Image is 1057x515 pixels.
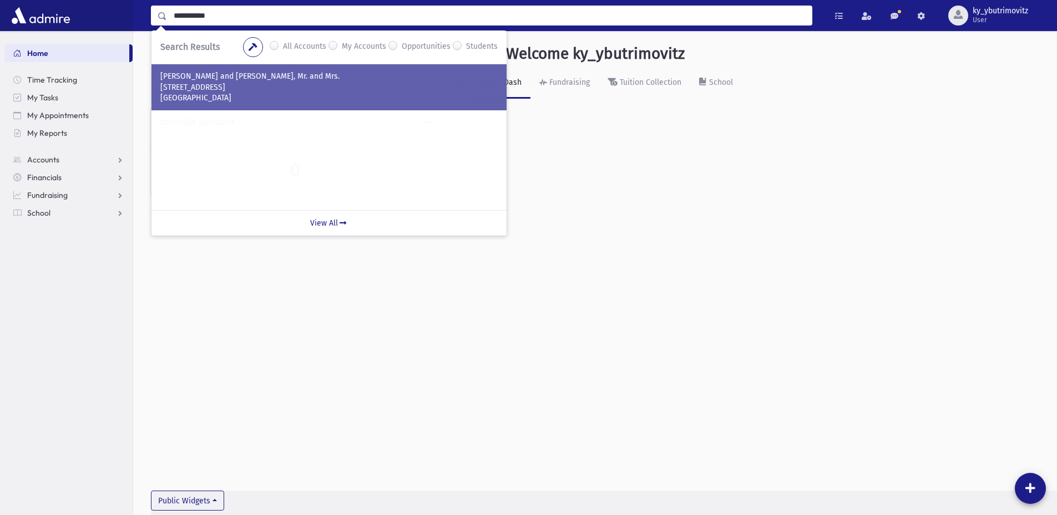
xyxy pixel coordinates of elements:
span: Home [27,48,48,58]
div: Tuition Collection [618,78,681,87]
span: ky_ybutrimovitz [973,7,1028,16]
h3: Welcome ky_ybutrimovitz [506,44,685,63]
a: School [4,204,133,222]
span: My Appointments [27,110,89,120]
span: School [27,208,50,218]
p: [GEOGRAPHIC_DATA] [160,93,498,104]
a: Fundraising [4,186,133,204]
input: Search [167,6,812,26]
a: Time Tracking [4,71,133,89]
div: Fundraising [547,78,590,87]
button: Public Widgets [151,491,224,511]
span: User [973,16,1028,24]
a: My Tasks [4,89,133,106]
label: Students [466,40,498,54]
p: [PERSON_NAME] and [PERSON_NAME], Mr. and Mrs. [160,71,498,82]
span: Search Results [160,42,220,52]
a: School [690,68,742,99]
label: My Accounts [342,40,386,54]
a: Fundraising [530,68,599,99]
a: Accounts [4,151,133,169]
span: Financials [27,172,62,182]
span: Fundraising [27,190,68,200]
div: School [707,78,733,87]
label: Opportunities [402,40,451,54]
a: My Reports [4,124,133,142]
a: My Appointments [4,106,133,124]
a: Financials [4,169,133,186]
a: Home [4,44,129,62]
img: AdmirePro [9,4,73,27]
a: View All [151,210,507,236]
span: My Tasks [27,93,58,103]
span: Accounts [27,155,59,165]
span: Time Tracking [27,75,77,85]
p: [STREET_ADDRESS] [160,82,498,93]
a: Tuition Collection [599,68,690,99]
span: My Reports [27,128,67,138]
label: All Accounts [283,40,326,54]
